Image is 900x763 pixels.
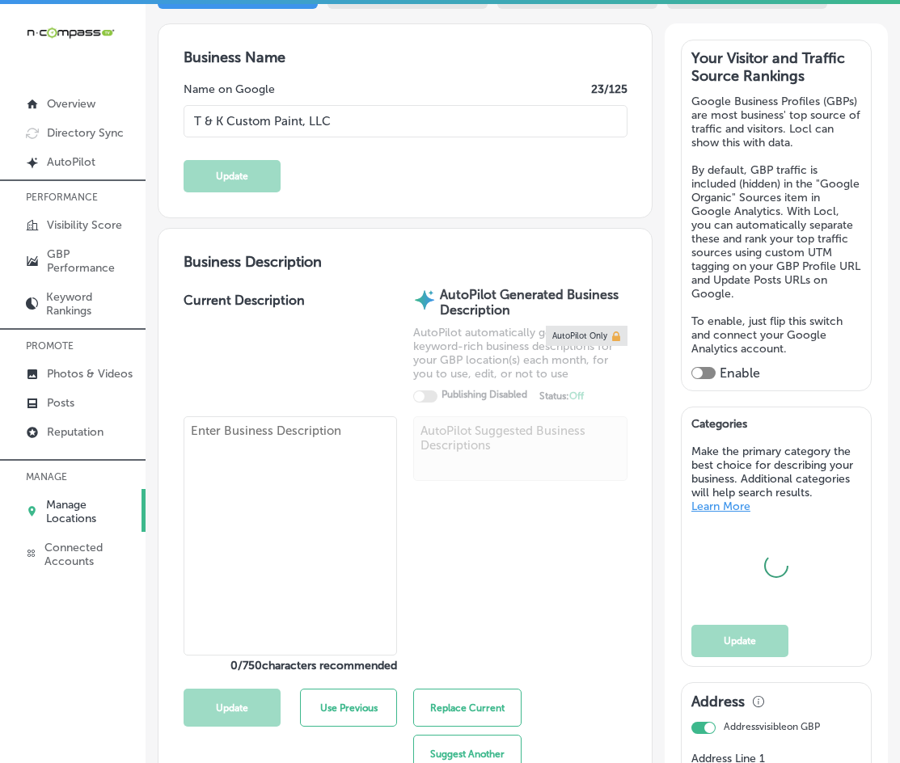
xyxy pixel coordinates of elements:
[691,314,861,356] p: To enable, just flip this switch and connect your Google Analytics account.
[46,498,135,525] p: Manage Locations
[184,105,627,137] input: Enter Location Name
[184,659,398,672] label: 0 / 750 characters recommended
[44,541,137,568] p: Connected Accounts
[47,155,95,169] p: AutoPilot
[724,721,820,732] p: Address visible on GBP
[720,365,760,381] label: Enable
[691,49,861,85] h3: Your Visitor and Traffic Source Rankings
[413,689,522,727] button: Replace Current
[184,82,275,96] label: Name on Google
[691,693,745,710] h3: Address
[184,253,627,271] h3: Business Description
[46,290,137,318] p: Keyword Rankings
[47,367,133,381] p: Photos & Videos
[440,287,619,318] strong: AutoPilot Generated Business Description
[47,425,104,439] p: Reputation
[47,396,74,410] p: Posts
[691,417,861,436] h3: Categories
[184,293,305,416] label: Current Description
[691,95,861,150] p: Google Business Profiles (GBPs) are most business' top source of traffic and visitors. Locl can s...
[26,25,115,40] img: 660ab0bf-5cc7-4cb8-ba1c-48b5ae0f18e60NCTV_CLogo_TV_Black_-500x88.png
[591,82,627,96] label: 23 /125
[184,48,627,66] h3: Business Name
[413,288,436,312] img: autopilot-icon
[691,445,861,513] p: Make the primary category the best choice for describing your business. Additional categories wil...
[691,625,788,657] button: Update
[300,689,397,727] button: Use Previous
[47,97,95,111] p: Overview
[691,500,750,513] a: Learn More
[184,689,281,727] button: Update
[184,160,281,192] button: Update
[691,163,861,301] p: By default, GBP traffic is included (hidden) in the "Google Organic" Sources item in Google Analy...
[47,247,137,275] p: GBP Performance
[47,126,124,140] p: Directory Sync
[47,218,122,232] p: Visibility Score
